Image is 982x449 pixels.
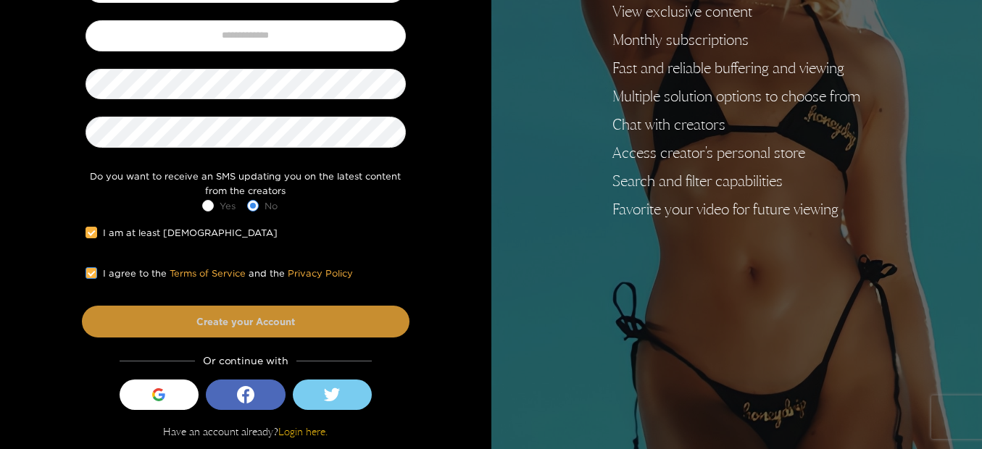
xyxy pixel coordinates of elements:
[82,306,410,337] button: Create your Account
[214,198,241,213] span: Yes
[97,266,359,280] span: I agree to the and the
[612,116,860,133] li: Chat with creators
[612,31,860,49] li: Monthly subscriptions
[82,169,410,198] div: Do you want to receive an SMS updating you on the latest content from the creators
[259,198,283,213] span: No
[612,172,860,190] li: Search and filter capabilities
[163,424,328,439] p: Have an account already?
[120,352,373,369] div: Or continue with
[612,59,860,77] li: Fast and reliable buffering and viewing
[288,268,353,278] a: Privacy Policy
[612,144,860,161] li: Access creator's personal store
[170,268,246,278] a: Terms of Service
[97,225,283,240] span: I am at least [DEMOGRAPHIC_DATA]
[612,3,860,20] li: View exclusive content
[278,425,328,437] a: Login here.
[612,201,860,218] li: Favorite your video for future viewing
[612,88,860,105] li: Multiple solution options to choose from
